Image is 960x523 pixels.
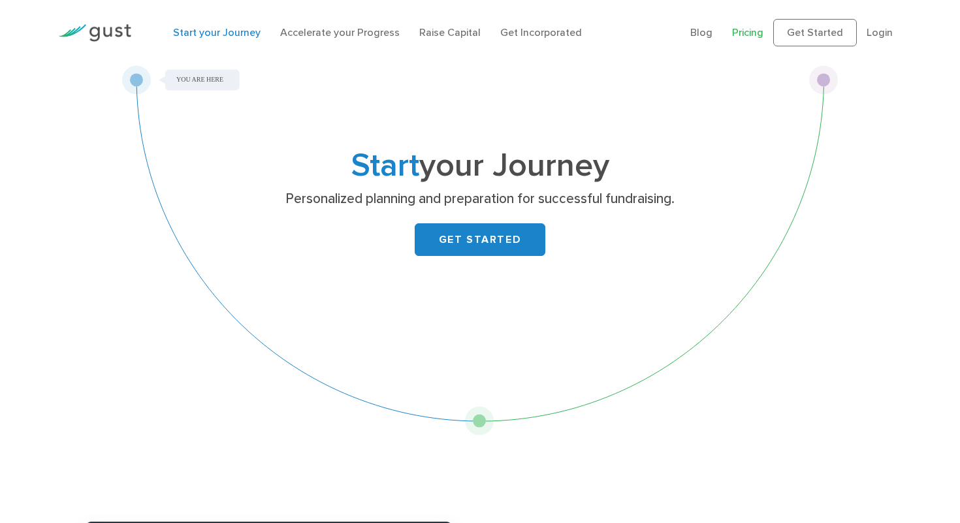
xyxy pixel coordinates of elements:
[773,19,857,46] a: Get Started
[419,26,481,39] a: Raise Capital
[173,26,261,39] a: Start your Journey
[58,24,131,42] img: Gust Logo
[280,26,400,39] a: Accelerate your Progress
[415,223,545,256] a: GET STARTED
[222,151,738,181] h1: your Journey
[227,190,733,208] p: Personalized planning and preparation for successful fundraising.
[500,26,582,39] a: Get Incorporated
[690,26,712,39] a: Blog
[867,26,893,39] a: Login
[351,146,419,185] span: Start
[732,26,763,39] a: Pricing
